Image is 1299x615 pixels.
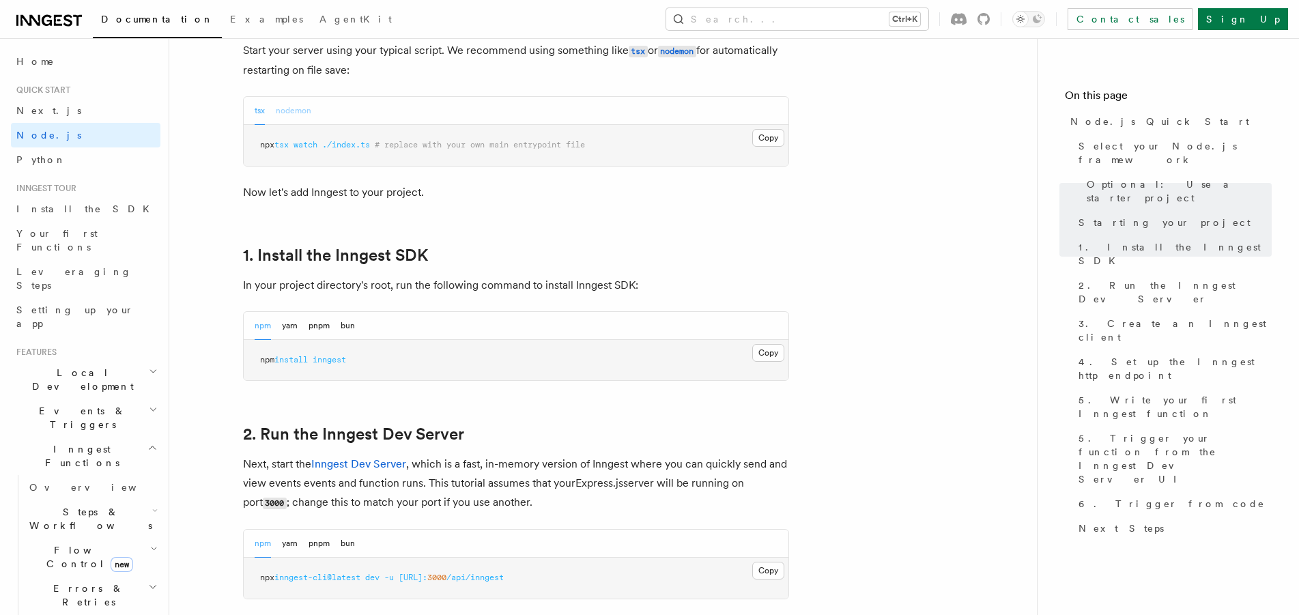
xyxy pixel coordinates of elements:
button: bun [341,530,355,558]
span: Python [16,154,66,165]
button: npm [255,530,271,558]
span: [URL]: [399,573,427,582]
a: 2. Run the Inngest Dev Server [243,425,464,444]
a: AgentKit [311,4,400,37]
kbd: Ctrl+K [889,12,920,26]
span: Setting up your app [16,304,134,329]
span: new [111,557,133,572]
button: bun [341,312,355,340]
span: 3000 [427,573,446,582]
a: Python [11,147,160,172]
span: Inngest tour [11,183,76,194]
code: tsx [629,46,648,57]
span: Next Steps [1079,521,1164,535]
a: 5. Trigger your function from the Inngest Dev Server UI [1073,426,1272,491]
span: Flow Control [24,543,150,571]
button: nodemon [276,97,311,125]
span: tsx [274,140,289,149]
span: AgentKit [319,14,392,25]
a: tsx [629,44,648,57]
span: Steps & Workflows [24,505,152,532]
span: Events & Triggers [11,404,149,431]
button: Flow Controlnew [24,538,160,576]
p: Next, start the , which is a fast, in-memory version of Inngest where you can quickly send and vi... [243,455,789,513]
span: Select your Node.js framework [1079,139,1272,167]
a: 1. Install the Inngest SDK [1073,235,1272,273]
button: tsx [255,97,265,125]
button: Search...Ctrl+K [666,8,928,30]
button: npm [255,312,271,340]
span: Inngest Functions [11,442,147,470]
span: -u [384,573,394,582]
button: Copy [752,129,784,147]
p: Now let's add Inngest to your project. [243,183,789,202]
p: In your project directory's root, run the following command to install Inngest SDK: [243,276,789,295]
a: Optional: Use a starter project [1081,172,1272,210]
span: Overview [29,482,170,493]
a: Install the SDK [11,197,160,221]
a: Setting up your app [11,298,160,336]
span: Errors & Retries [24,582,148,609]
a: nodemon [658,44,696,57]
a: Home [11,49,160,74]
span: inngest [313,355,346,364]
button: pnpm [309,312,330,340]
span: Next.js [16,105,81,116]
button: pnpm [309,530,330,558]
span: inngest-cli@latest [274,573,360,582]
span: Optional: Use a starter project [1087,177,1272,205]
span: npm [260,355,274,364]
a: 4. Set up the Inngest http endpoint [1073,349,1272,388]
button: yarn [282,312,298,340]
a: Examples [222,4,311,37]
span: Your first Functions [16,228,98,253]
span: Node.js Quick Start [1070,115,1249,128]
span: 5. Write your first Inngest function [1079,393,1272,420]
span: ./index.ts [322,140,370,149]
a: 5. Write your first Inngest function [1073,388,1272,426]
span: Examples [230,14,303,25]
span: npx [260,573,274,582]
a: Inngest Dev Server [311,457,406,470]
span: dev [365,573,380,582]
code: 3000 [263,498,287,509]
span: # replace with your own main entrypoint file [375,140,585,149]
span: install [274,355,308,364]
a: 1. Install the Inngest SDK [243,246,428,265]
button: Inngest Functions [11,437,160,475]
span: watch [294,140,317,149]
a: Contact sales [1068,8,1193,30]
span: Features [11,347,57,358]
a: Node.js [11,123,160,147]
span: Quick start [11,85,70,96]
code: nodemon [658,46,696,57]
a: Next.js [11,98,160,123]
a: Leveraging Steps [11,259,160,298]
h4: On this page [1065,87,1272,109]
span: 4. Set up the Inngest http endpoint [1079,355,1272,382]
a: Node.js Quick Start [1065,109,1272,134]
button: Toggle dark mode [1012,11,1045,27]
span: Documentation [101,14,214,25]
span: /api/inngest [446,573,504,582]
a: Select your Node.js framework [1073,134,1272,172]
a: Your first Functions [11,221,160,259]
button: Copy [752,562,784,580]
button: Errors & Retries [24,576,160,614]
p: Start your server using your typical script. We recommend using something like or for automatical... [243,41,789,80]
span: 3. Create an Inngest client [1079,317,1272,344]
a: Sign Up [1198,8,1288,30]
span: npx [260,140,274,149]
span: 6. Trigger from code [1079,497,1265,511]
a: Overview [24,475,160,500]
span: 2. Run the Inngest Dev Server [1079,278,1272,306]
span: Node.js [16,130,81,141]
a: Documentation [93,4,222,38]
button: Copy [752,344,784,362]
button: yarn [282,530,298,558]
a: 2. Run the Inngest Dev Server [1073,273,1272,311]
span: Leveraging Steps [16,266,132,291]
button: Steps & Workflows [24,500,160,538]
span: Install the SDK [16,203,158,214]
a: Starting your project [1073,210,1272,235]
